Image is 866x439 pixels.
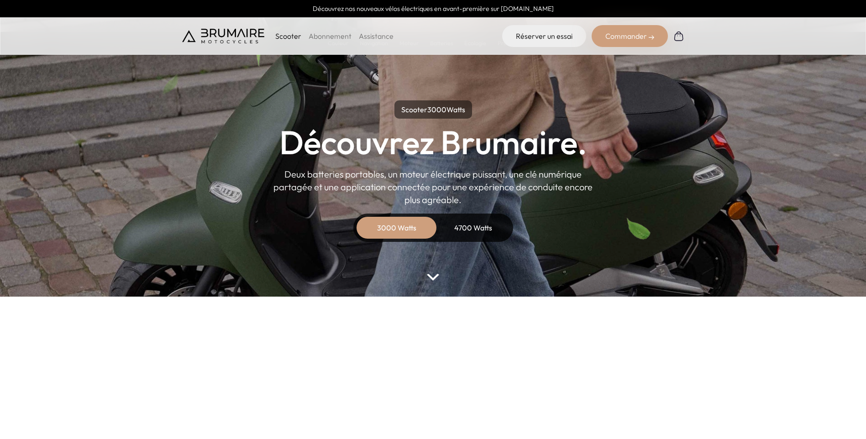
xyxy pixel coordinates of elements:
div: 4700 Watts [437,217,510,239]
p: Scooter Watts [394,100,472,119]
a: Abonnement [309,31,352,41]
img: right-arrow-2.png [649,35,654,40]
img: arrow-bottom.png [427,274,439,281]
img: Panier [673,31,684,42]
h1: Découvrez Brumaire. [279,126,587,159]
a: Réserver un essai [502,25,586,47]
div: 3000 Watts [360,217,433,239]
p: Scooter [275,31,301,42]
a: Assistance [359,31,394,41]
span: 3000 [427,105,446,114]
div: Commander [592,25,668,47]
img: Brumaire Motocycles [182,29,264,43]
p: Deux batteries portables, un moteur électrique puissant, une clé numérique partagée et une applic... [273,168,593,206]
